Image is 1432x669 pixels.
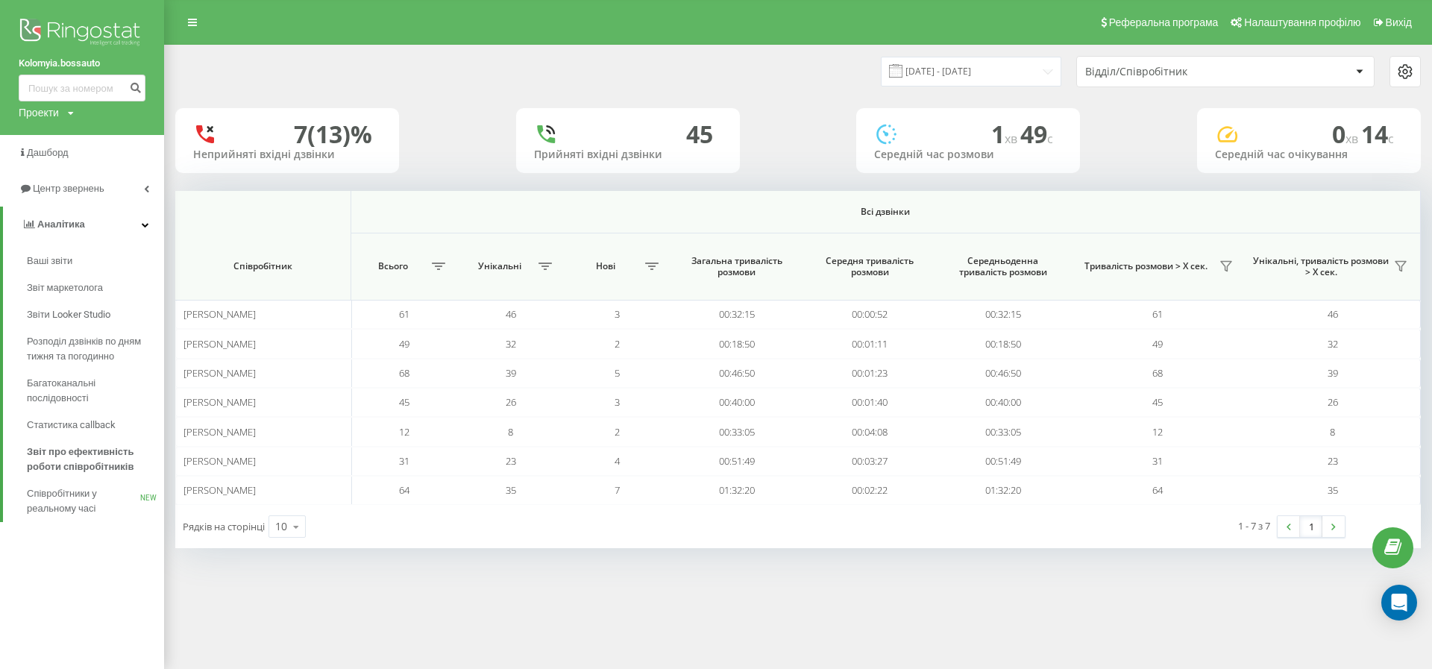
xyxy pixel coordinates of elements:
span: 7 [615,483,620,497]
span: 23 [506,454,516,468]
td: 00:00:52 [803,300,936,329]
span: Розподіл дзвінків по дням тижня та погодинно [27,334,157,364]
span: Всього [359,260,428,272]
span: c [1388,131,1394,147]
span: 32 [1328,337,1338,351]
td: 00:51:49 [937,447,1070,476]
span: Звіти Looker Studio [27,307,110,322]
td: 01:32:20 [671,476,803,505]
span: 49 [1020,118,1053,150]
a: Співробітники у реальному часіNEW [27,480,164,522]
span: 35 [1328,483,1338,497]
span: [PERSON_NAME] [183,483,256,497]
span: 61 [399,307,409,321]
span: 45 [1152,395,1163,409]
span: Тривалість розмови > Х сек. [1077,260,1214,272]
span: Звіт маркетолога [27,280,103,295]
a: Аналiтика [3,207,164,242]
span: 4 [615,454,620,468]
span: Центр звернень [33,183,104,194]
span: 23 [1328,454,1338,468]
span: хв [1345,131,1361,147]
span: Середньоденна тривалість розмови [949,255,1056,278]
a: Статистика callback [27,412,164,439]
div: 10 [275,519,287,534]
span: Середня тривалість розмови [817,255,923,278]
td: 00:01:23 [803,359,936,388]
span: Унікальні [465,260,534,272]
td: 00:01:40 [803,388,936,417]
span: 61 [1152,307,1163,321]
span: Рядків на сторінці [183,520,265,533]
a: Розподіл дзвінків по дням тижня та погодинно [27,328,164,370]
span: 64 [1152,483,1163,497]
td: 00:02:22 [803,476,936,505]
span: Всі дзвінки [411,206,1360,218]
td: 00:01:11 [803,329,936,358]
span: 49 [399,337,409,351]
span: 26 [1328,395,1338,409]
span: 2 [615,425,620,439]
a: Звіт про ефективність роботи співробітників [27,439,164,480]
div: 7 (13)% [294,120,372,148]
td: 00:03:27 [803,447,936,476]
td: 00:46:50 [671,359,803,388]
td: 00:40:00 [671,388,803,417]
span: [PERSON_NAME] [183,307,256,321]
a: Звіти Looker Studio [27,301,164,328]
span: 68 [1152,366,1163,380]
span: 5 [615,366,620,380]
span: 8 [1330,425,1335,439]
td: 00:46:50 [937,359,1070,388]
span: 12 [399,425,409,439]
span: 45 [399,395,409,409]
span: Багатоканальні послідовності [27,376,157,406]
div: Середній час очікування [1215,148,1403,161]
span: 31 [399,454,409,468]
span: 35 [506,483,516,497]
span: Ваші звіти [27,254,72,268]
td: 00:18:50 [671,329,803,358]
div: 1 - 7 з 7 [1238,518,1270,533]
span: 46 [506,307,516,321]
td: 00:04:08 [803,417,936,446]
td: 00:33:05 [671,417,803,446]
span: 1 [991,118,1020,150]
span: 3 [615,395,620,409]
a: Багатоканальні послідовності [27,370,164,412]
span: хв [1005,131,1020,147]
span: Співробітники у реальному часі [27,486,140,516]
span: 39 [506,366,516,380]
a: 1 [1300,516,1322,537]
span: c [1047,131,1053,147]
span: 68 [399,366,409,380]
td: 00:51:49 [671,447,803,476]
a: Звіт маркетолога [27,274,164,301]
span: Загальна тривалість розмови [684,255,791,278]
span: 0 [1332,118,1361,150]
a: Kolomyia.bossauto [19,56,145,71]
span: [PERSON_NAME] [183,337,256,351]
div: Open Intercom Messenger [1381,585,1417,621]
span: Звіт про ефективність роботи співробітників [27,445,157,474]
span: Статистика callback [27,418,116,433]
span: [PERSON_NAME] [183,454,256,468]
span: 14 [1361,118,1394,150]
span: Реферальна програма [1109,16,1219,28]
img: Ringostat logo [19,15,145,52]
span: 31 [1152,454,1163,468]
span: 32 [506,337,516,351]
td: 00:18:50 [937,329,1070,358]
span: 2 [615,337,620,351]
span: 64 [399,483,409,497]
span: 49 [1152,337,1163,351]
td: 01:32:20 [937,476,1070,505]
div: Проекти [19,105,59,120]
span: [PERSON_NAME] [183,395,256,409]
span: Дашборд [27,147,69,158]
span: 26 [506,395,516,409]
span: Вихід [1386,16,1412,28]
div: Неприйняті вхідні дзвінки [193,148,381,161]
div: Середній час розмови [874,148,1062,161]
span: 39 [1328,366,1338,380]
